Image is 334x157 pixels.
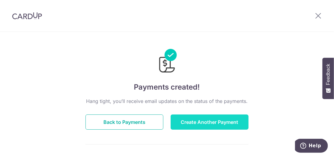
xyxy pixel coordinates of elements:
img: CardUp [12,12,42,19]
button: Create Another Payment [171,114,249,130]
img: Payments [157,49,177,74]
span: Feedback [325,64,331,85]
p: Hang tight, you’ll receive email updates on the status of the payments. [85,97,249,105]
button: Back to Payments [85,114,163,130]
iframe: Opens a widget where you can find more information [295,139,328,154]
button: Feedback - Show survey [322,58,334,99]
h4: Payments created! [85,82,249,93]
